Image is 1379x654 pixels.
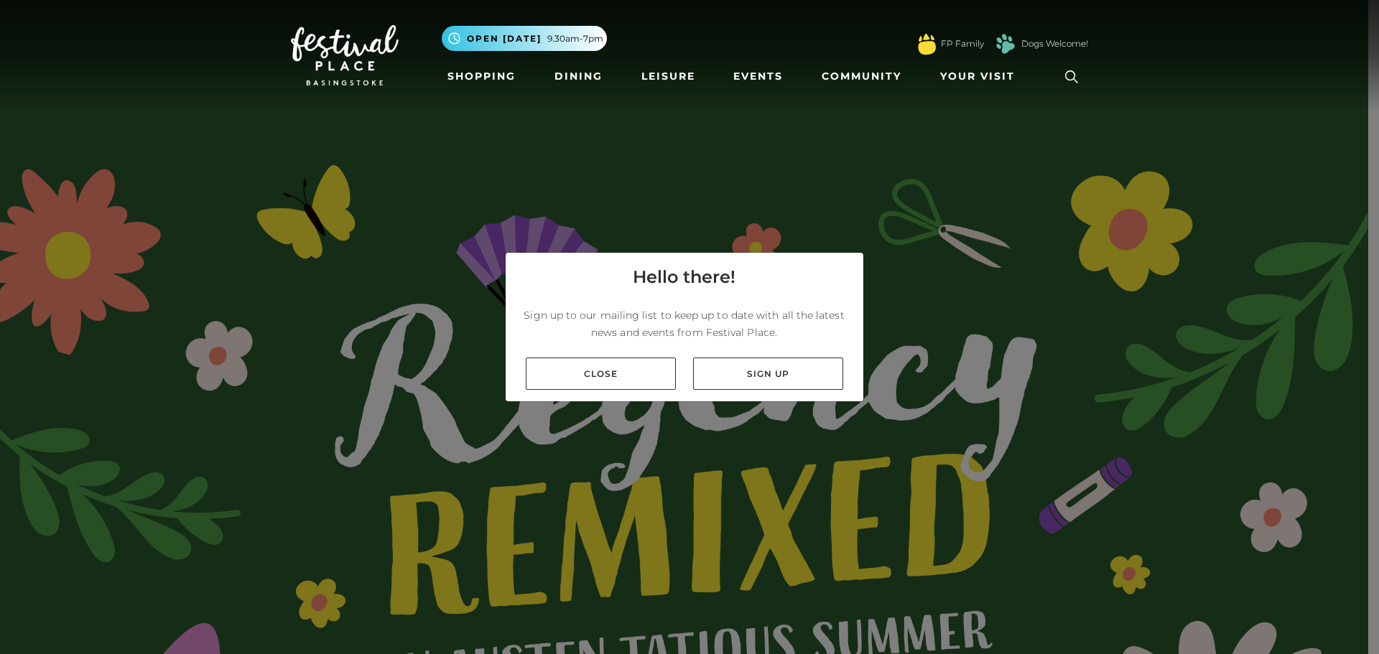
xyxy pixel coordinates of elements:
a: FP Family [941,37,984,50]
a: Your Visit [934,63,1028,90]
span: Open [DATE] [467,32,542,45]
img: Festival Place Logo [291,25,399,85]
button: Open [DATE] 9.30am-7pm [442,26,607,51]
a: Leisure [636,63,701,90]
a: Dogs Welcome! [1021,37,1088,50]
a: Shopping [442,63,521,90]
a: Close [526,358,676,390]
p: Sign up to our mailing list to keep up to date with all the latest news and events from Festival ... [517,307,852,341]
a: Sign up [693,358,843,390]
a: Events [728,63,789,90]
h4: Hello there! [633,264,735,290]
span: 9.30am-7pm [547,32,603,45]
a: Community [816,63,907,90]
a: Dining [549,63,608,90]
span: Your Visit [940,69,1015,84]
